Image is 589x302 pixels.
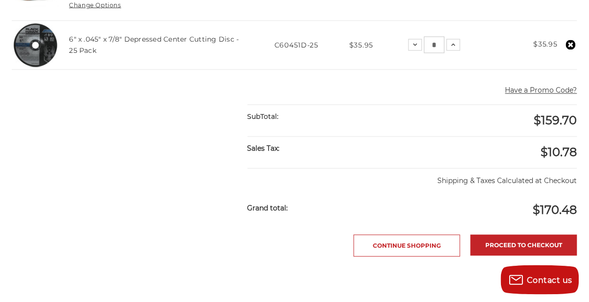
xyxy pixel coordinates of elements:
span: $170.48 [533,203,577,217]
a: Change Options [69,1,121,9]
a: 6" x .045" x 7/8" Depressed Center Cutting Disc - 25 Pack [69,35,239,55]
button: Contact us [501,265,579,295]
div: SubTotal: [248,105,412,129]
span: Contact us [527,276,573,285]
strong: $35.95 [534,40,558,48]
p: Shipping & Taxes Calculated at Checkout [248,168,577,186]
a: Proceed to checkout [471,235,577,256]
img: 6" x .045" x 7/8" Depressed Center Type 27 Cut Off Wheel [12,22,59,69]
a: Continue Shopping [354,235,460,257]
span: C60451D-25 [274,41,318,49]
span: $10.78 [541,145,577,160]
strong: Sales Tax: [248,144,280,153]
span: $159.70 [534,114,577,128]
button: Have a Promo Code? [505,86,577,96]
p: -- or use -- [455,267,577,276]
input: 6" x .045" x 7/8" Depressed Center Cutting Disc - 25 Pack Quantity: [424,37,445,53]
span: $35.95 [349,41,373,49]
strong: Grand total: [248,204,288,213]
